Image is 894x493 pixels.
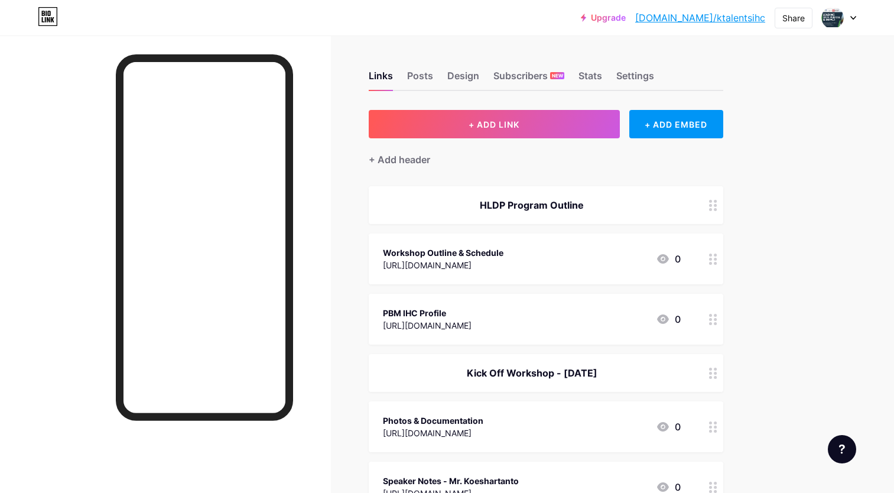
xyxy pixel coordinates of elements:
[629,110,723,138] div: + ADD EMBED
[383,246,503,259] div: Workshop Outline & Schedule
[635,11,765,25] a: [DOMAIN_NAME]/ktalentsihc
[469,119,519,129] span: + ADD LINK
[369,153,430,167] div: + Add header
[383,427,483,439] div: [URL][DOMAIN_NAME]
[383,259,503,271] div: [URL][DOMAIN_NAME]
[369,69,393,90] div: Links
[383,475,519,487] div: Speaker Notes - Mr. Koeshartanto
[383,307,472,319] div: PBM IHC Profile
[656,252,681,266] div: 0
[552,72,563,79] span: NEW
[782,12,805,24] div: Share
[821,7,844,29] img: ktalentsihc
[578,69,602,90] div: Stats
[616,69,654,90] div: Settings
[656,420,681,434] div: 0
[383,319,472,332] div: [URL][DOMAIN_NAME]
[656,312,681,326] div: 0
[493,69,564,90] div: Subscribers
[369,110,620,138] button: + ADD LINK
[383,366,681,380] div: Kick Off Workshop - [DATE]
[447,69,479,90] div: Design
[581,13,626,22] a: Upgrade
[407,69,433,90] div: Posts
[383,414,483,427] div: Photos & Documentation
[383,198,681,212] div: HLDP Program Outline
